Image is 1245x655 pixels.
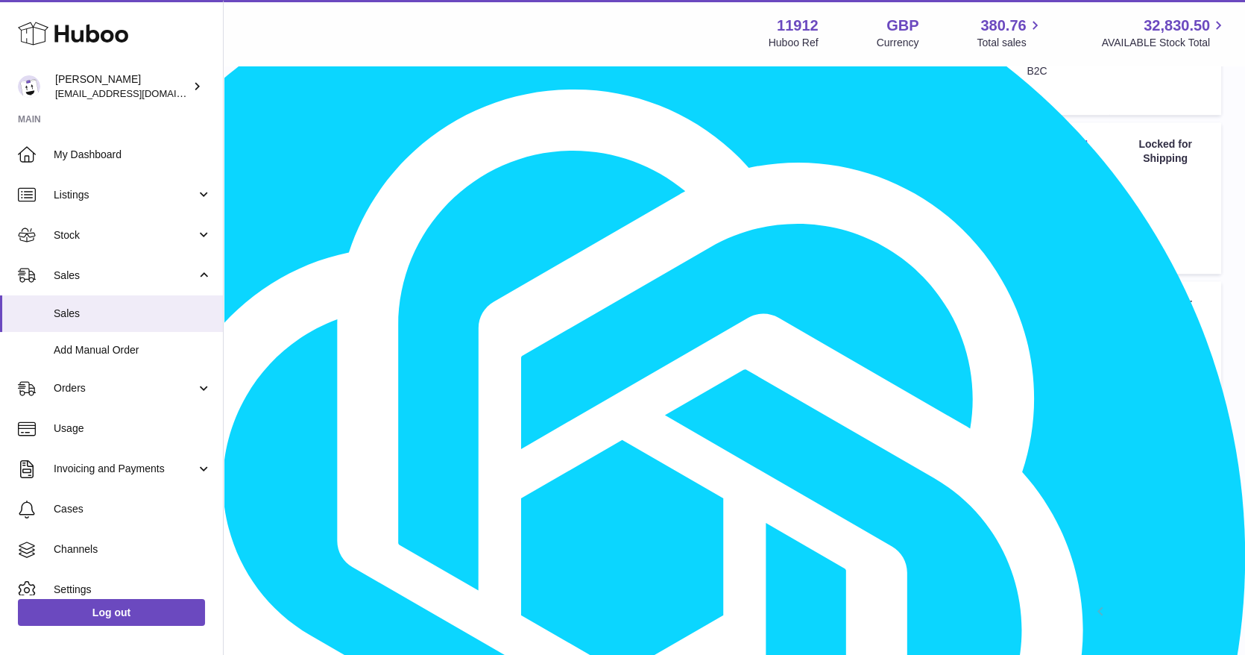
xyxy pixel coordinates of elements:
span: Settings [54,583,212,597]
a: 32,830.50 AVAILABLE Stock Total [1101,16,1227,50]
span: [EMAIL_ADDRESS][DOMAIN_NAME] [55,87,219,99]
span: Usage [54,421,212,436]
span: Add Manual Order [54,343,212,357]
span: Sales [54,269,196,283]
span: My Dashboard [54,148,212,162]
span: Sales [54,307,212,321]
span: Orders [54,381,196,395]
div: Locked for Shipping [1124,137,1206,166]
span: 380.76 [980,16,1026,36]
strong: GBP [886,16,918,36]
div: [PERSON_NAME] [55,72,189,101]
span: AVAILABLE Stock Total [1101,36,1227,50]
span: Channels [54,542,212,557]
div: Currency [877,36,919,50]
span: Stock [54,228,196,242]
strong: 11912 [777,16,819,36]
div: Huboo Ref [769,36,819,50]
span: Listings [54,188,196,202]
a: Log out [18,599,205,626]
a: 380.76 Total sales [977,16,1043,50]
span: Invoicing and Payments [54,462,196,476]
dd: B2C [1027,64,1094,93]
img: info@carbonmyride.com [18,75,40,98]
span: Total sales [977,36,1043,50]
span: Cases [54,502,212,516]
span: 32,830.50 [1144,16,1210,36]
